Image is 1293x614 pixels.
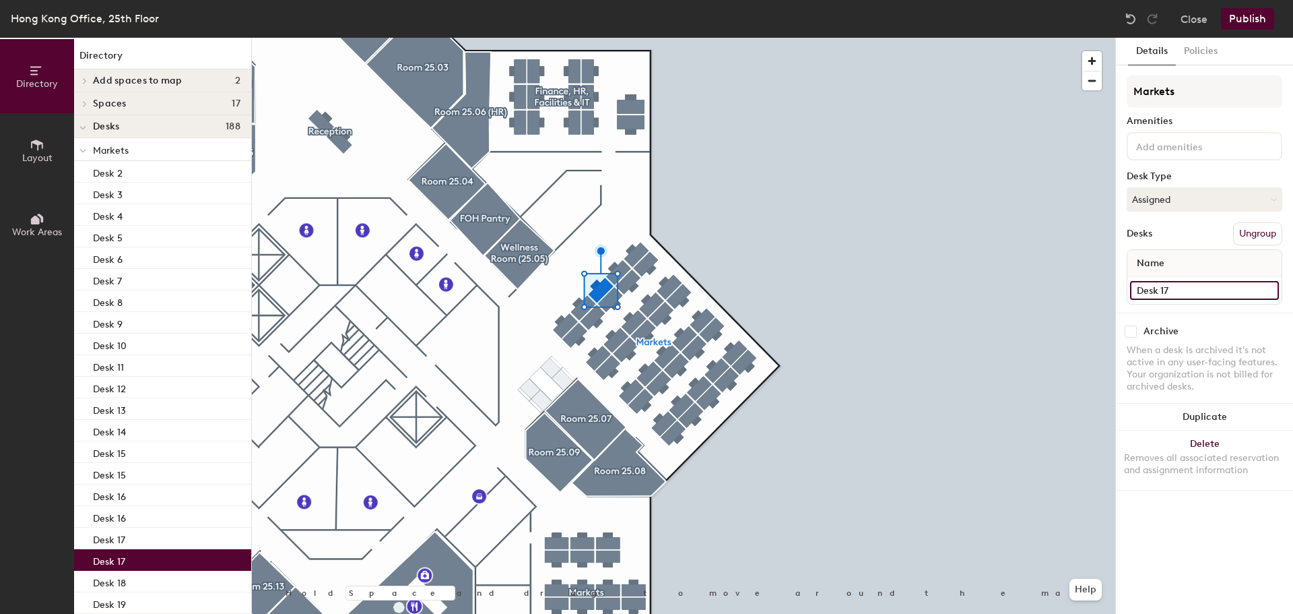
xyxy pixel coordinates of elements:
[12,226,62,238] span: Work Areas
[93,228,123,244] p: Desk 5
[74,49,251,69] h1: Directory
[93,272,122,287] p: Desk 7
[1146,12,1159,26] img: Redo
[93,574,126,589] p: Desk 18
[232,98,240,109] span: 17
[1143,326,1179,337] div: Archive
[93,595,126,611] p: Desk 19
[93,164,123,179] p: Desk 2
[93,552,125,567] p: Desk 17
[93,509,126,524] p: Desk 16
[93,98,127,109] span: Spaces
[93,358,124,373] p: Desk 11
[1128,38,1176,65] button: Details
[1233,222,1282,245] button: Ungroup
[93,145,129,156] span: Markets
[93,250,123,266] p: Desk 6
[1130,281,1279,300] input: Unnamed desk
[93,423,126,438] p: Desk 14
[93,336,127,352] p: Desk 10
[1116,431,1293,490] button: DeleteRemoves all associated reservation and assignment information
[1127,116,1282,127] div: Amenities
[1130,251,1171,276] span: Name
[226,121,240,132] span: 188
[93,444,126,460] p: Desk 15
[1124,452,1285,477] div: Removes all associated reservation and assignment information
[93,401,126,417] p: Desk 13
[93,530,125,546] p: Desk 17
[93,315,123,330] p: Desk 9
[235,75,240,86] span: 2
[1127,187,1282,212] button: Assigned
[93,121,119,132] span: Desks
[1127,344,1282,393] div: When a desk is archived it's not active in any user-facing features. Your organization is not bil...
[93,466,126,481] p: Desk 15
[11,10,159,27] div: Hong Kong Office, 25th Floor
[1069,579,1102,601] button: Help
[93,185,123,201] p: Desk 3
[93,207,123,222] p: Desk 4
[93,487,126,503] p: Desk 16
[93,379,126,395] p: Desk 12
[1133,137,1255,154] input: Add amenities
[1181,8,1207,30] button: Close
[1116,404,1293,431] button: Duplicate
[1127,171,1282,182] div: Desk Type
[1221,8,1274,30] button: Publish
[93,75,183,86] span: Add spaces to map
[1176,38,1226,65] button: Policies
[93,293,123,309] p: Desk 8
[22,152,53,164] span: Layout
[1124,12,1137,26] img: Undo
[16,78,58,90] span: Directory
[1127,228,1152,239] div: Desks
